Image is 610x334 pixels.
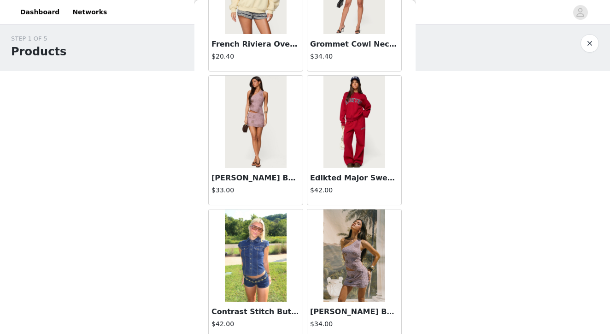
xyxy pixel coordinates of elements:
img: Contrast Stitch Button Up Denim Shirt [225,209,286,302]
h1: Products [11,43,66,60]
h4: $20.40 [211,52,300,61]
h3: [PERSON_NAME] Beaded Backless One Shoulder Top [310,306,399,317]
a: Dashboard [15,2,65,23]
h3: Edikted Major Sweatpants [310,173,399,184]
h4: $33.00 [211,185,300,195]
img: Astrid Beaded Mini Skirt [225,76,286,168]
h3: Contrast Stitch Button Up Denim Shirt [211,306,300,317]
div: STEP 1 OF 5 [11,34,66,43]
h3: Grommet Cowl Neck Halter Mini Dress [310,39,399,50]
h4: $34.40 [310,52,399,61]
h4: $34.00 [310,319,399,329]
h3: French Riviera Oversized Sweatshirt [211,39,300,50]
img: Astrid Beaded Backless One Shoulder Top [323,209,385,302]
div: avatar [576,5,585,20]
img: Edikted Major Sweatpants [323,76,385,168]
a: Networks [67,2,112,23]
h3: [PERSON_NAME] Beaded Mini Skirt [211,173,300,184]
h4: $42.00 [211,319,300,329]
h4: $42.00 [310,185,399,195]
